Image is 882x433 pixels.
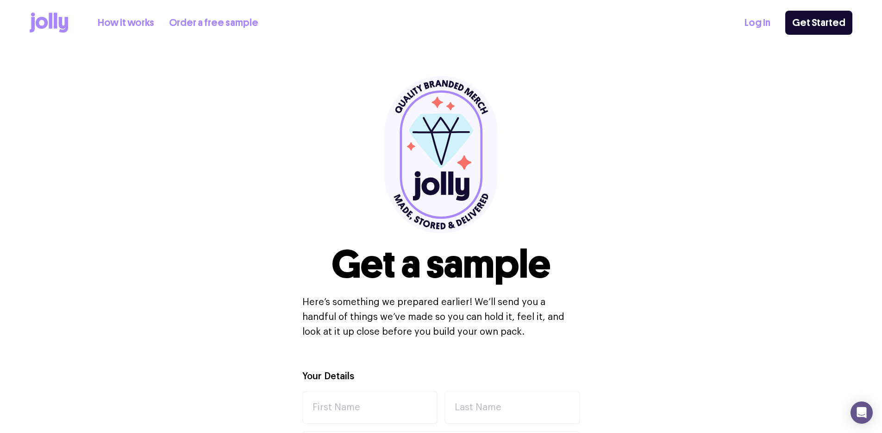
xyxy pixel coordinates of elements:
[332,245,550,284] h1: Get a sample
[302,295,580,339] p: Here’s something we prepared earlier! We’ll send you a handful of things we’ve made so you can ho...
[98,15,154,31] a: How it works
[744,15,770,31] a: Log In
[851,401,873,424] div: Open Intercom Messenger
[785,11,852,35] a: Get Started
[302,370,354,383] label: Your Details
[169,15,258,31] a: Order a free sample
